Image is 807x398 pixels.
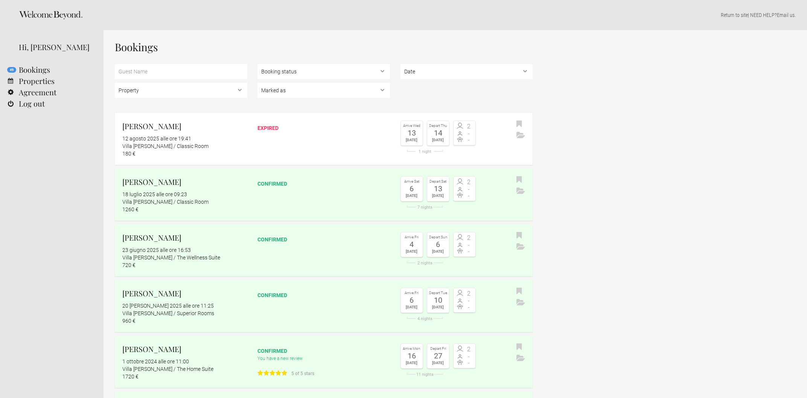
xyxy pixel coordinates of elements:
[122,206,139,212] flynt-currency: 1260 €
[288,370,314,377] span: 5 of 5 stars
[403,241,421,248] div: 4
[515,342,524,353] button: Bookmark
[464,304,474,310] span: -
[122,262,136,268] flynt-currency: 720 €
[115,11,796,19] p: | NEED HELP? .
[403,296,421,304] div: 6
[403,248,421,255] div: [DATE]
[515,286,524,297] button: Bookmark
[122,142,247,150] div: Villa [PERSON_NAME] / Classic Room
[19,41,92,53] div: Hi, [PERSON_NAME]
[464,346,474,352] span: 2
[464,298,474,304] span: -
[464,193,474,199] span: -
[464,360,474,366] span: -
[429,296,447,304] div: 10
[403,129,421,137] div: 13
[257,347,390,355] div: confirmed
[122,318,136,324] flynt-currency: 960 €
[429,123,447,129] div: Depart Thu
[400,205,449,209] div: 7 nights
[257,64,390,79] select: , ,
[122,151,136,157] flynt-currency: 180 €
[464,249,474,255] span: -
[515,186,527,197] button: Archive
[403,304,421,311] div: [DATE]
[257,236,390,243] div: confirmed
[403,137,421,143] div: [DATE]
[403,234,421,241] div: Arrive Fri
[429,248,447,255] div: [DATE]
[122,374,139,380] flynt-currency: 1720 €
[403,178,421,185] div: Arrive Sat
[515,130,527,141] button: Archive
[122,136,191,142] flynt-date-display: 12 agosto 2025 alle ore 19:41
[429,137,447,143] div: [DATE]
[429,185,447,192] div: 13
[7,67,16,73] flynt-notification-badge: 49
[400,261,449,265] div: 2 nights
[464,179,474,185] span: 2
[115,224,533,276] a: [PERSON_NAME] 23 giugno 2025 alle ore 16:53 Villa [PERSON_NAME] / The Wellness Suite 720 € confir...
[464,186,474,192] span: -
[464,124,474,130] span: 2
[429,178,447,185] div: Depart Sat
[464,137,474,143] span: -
[429,241,447,248] div: 6
[429,352,447,360] div: 27
[429,234,447,241] div: Depart Sun
[257,83,390,98] select: , , ,
[122,176,247,188] h2: [PERSON_NAME]
[122,198,247,206] div: Villa [PERSON_NAME] / Classic Room
[400,372,449,377] div: 11 nights
[115,336,533,388] a: [PERSON_NAME] 1 ottobre 2024 alle ore 11:00 Villa [PERSON_NAME] / The Home Suite 1720 € confirmed...
[122,358,189,364] flynt-date-display: 1 ottobre 2024 alle ore 11:00
[115,169,533,221] a: [PERSON_NAME] 18 luglio 2025 alle ore 09:23 Villa [PERSON_NAME] / Classic Room 1260 € confirmed A...
[403,290,421,296] div: Arrive Fri
[122,254,247,261] div: Villa [PERSON_NAME] / The Wellness Suite
[464,291,474,297] span: 2
[400,64,533,79] select: ,
[122,288,247,299] h2: [PERSON_NAME]
[122,303,214,309] flynt-date-display: 20 [PERSON_NAME] 2025 alle ore 11:25
[429,304,447,311] div: [DATE]
[403,360,421,366] div: [DATE]
[257,124,390,132] div: expired
[403,192,421,199] div: [DATE]
[403,352,421,360] div: 16
[429,290,447,296] div: Depart Tue
[257,355,390,378] div: You have a new review
[257,180,390,188] div: confirmed
[122,191,187,197] flynt-date-display: 18 luglio 2025 alle ore 09:23
[257,291,390,299] div: confirmed
[429,360,447,366] div: [DATE]
[403,346,421,352] div: Arrive Mon
[464,235,474,241] span: 2
[515,174,524,186] button: Bookmark
[122,247,191,253] flynt-date-display: 23 giugno 2025 alle ore 16:53
[115,64,247,79] input: Guest Name
[122,365,247,373] div: Villa [PERSON_NAME] / The Home Suite
[464,242,474,248] span: -
[403,123,421,129] div: Arrive Wed
[721,12,748,18] a: Return to site
[115,41,533,53] h1: Bookings
[115,113,533,165] a: [PERSON_NAME] 12 agosto 2025 alle ore 19:41 Villa [PERSON_NAME] / Classic Room 180 € expired Arri...
[515,230,524,241] button: Bookmark
[464,131,474,137] span: -
[122,120,247,132] h2: [PERSON_NAME]
[515,353,527,364] button: Archive
[464,354,474,360] span: -
[515,241,527,253] button: Archive
[403,185,421,192] div: 6
[429,192,447,199] div: [DATE]
[122,310,247,317] div: Villa [PERSON_NAME] / Superior Rooms
[777,12,795,18] a: Email us
[515,119,524,130] button: Bookmark
[122,232,247,243] h2: [PERSON_NAME]
[115,280,533,332] a: [PERSON_NAME] 20 [PERSON_NAME] 2025 alle ore 11:25 Villa [PERSON_NAME] / Superior Rooms 960 € con...
[400,149,449,154] div: 1 night
[429,129,447,137] div: 14
[429,346,447,352] div: Depart Fri
[400,317,449,321] div: 4 nights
